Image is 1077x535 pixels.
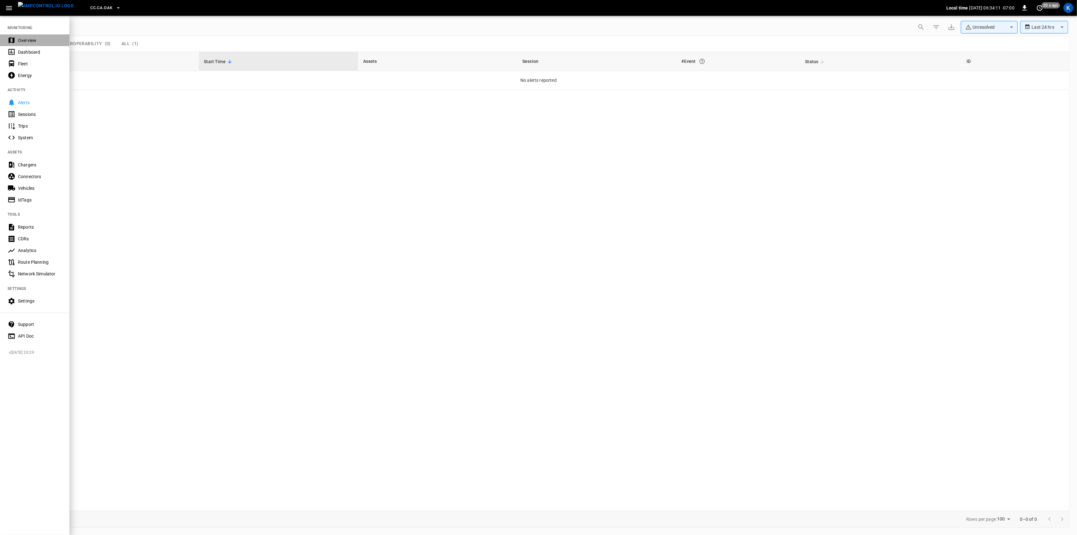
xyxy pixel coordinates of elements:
[18,49,62,55] div: Dashboard
[18,37,62,44] div: Overview
[18,99,62,106] div: Alerts
[18,173,62,180] div: Connectors
[18,271,62,277] div: Network Simulator
[18,162,62,168] div: Chargers
[1035,3,1045,13] button: set refresh interval
[18,197,62,203] div: IdTags
[18,236,62,242] div: CDRs
[1063,3,1074,13] div: profile-icon
[18,111,62,117] div: Sessions
[18,224,62,230] div: Reports
[9,350,64,356] span: v [DATE] 20:29
[969,5,1015,11] p: [DATE] 06:34:11 -07:00
[18,72,62,79] div: Energy
[18,185,62,191] div: Vehicles
[90,4,112,12] span: CC.CA.OAK
[1042,2,1060,9] span: 20 s ago
[18,123,62,129] div: Trips
[946,5,968,11] p: Local time
[18,135,62,141] div: System
[18,2,74,10] img: ampcontrol.io logo
[18,61,62,67] div: Fleet
[18,259,62,265] div: Route Planning
[18,321,62,328] div: Support
[18,333,62,339] div: API Doc
[18,247,62,254] div: Analytics
[18,298,62,304] div: Settings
